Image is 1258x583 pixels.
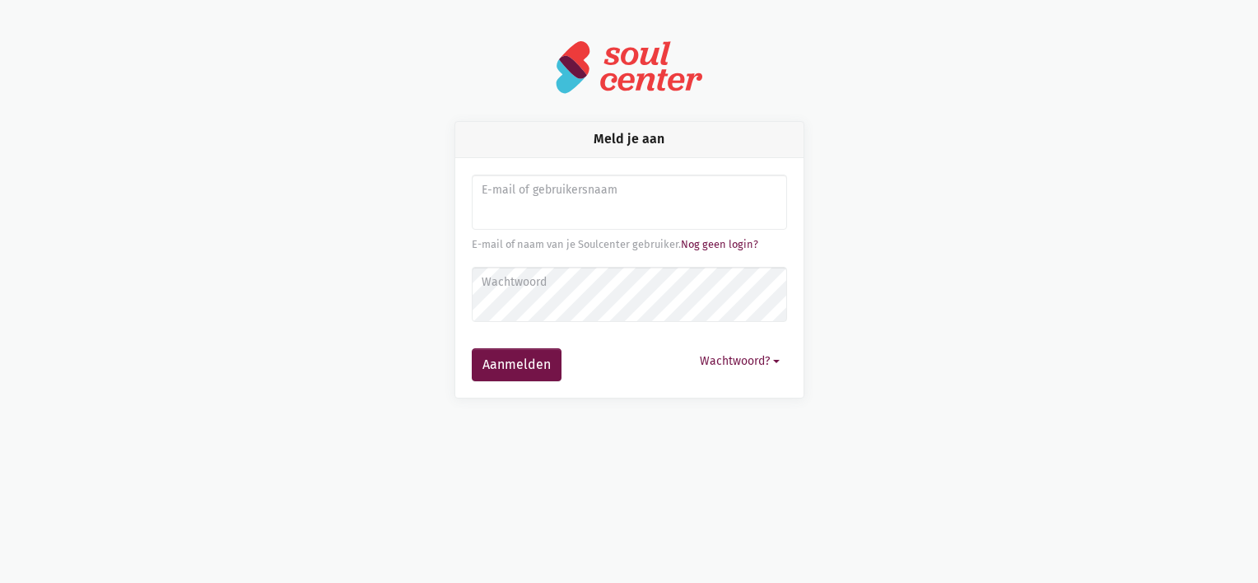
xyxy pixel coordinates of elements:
[555,40,703,95] img: logo-soulcenter-full.svg
[455,122,804,157] div: Meld je aan
[482,181,776,199] label: E-mail of gebruikersnaam
[482,273,776,291] label: Wachtwoord
[472,236,787,253] div: E-mail of naam van je Soulcenter gebruiker.
[472,175,787,381] form: Aanmelden
[692,348,787,374] button: Wachtwoord?
[472,348,561,381] button: Aanmelden
[681,238,758,250] a: Nog geen login?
